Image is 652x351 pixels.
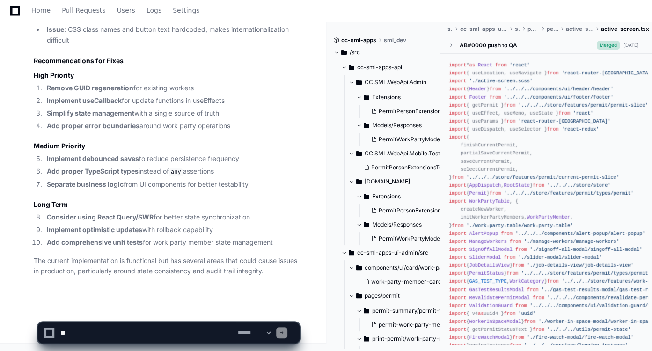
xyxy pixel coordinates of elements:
button: CC.SML.WebApi.Mobile.Tests/Extensions [349,146,448,161]
span: from [504,102,515,108]
span: sml_dev [384,37,406,44]
span: AlertPopup [469,231,498,236]
li: for work party member state management [44,237,300,248]
span: from [495,62,507,68]
span: pages [527,25,539,33]
strong: Remove GUID regeneration [47,84,133,92]
span: SliderModal [469,255,501,260]
svg: Directory [349,247,354,258]
span: Pull Requests [62,7,105,13]
span: [DOMAIN_NAME] [365,178,410,185]
span: './slider-modal/slider-modal' [518,255,602,260]
span: '../../../components/ui/footer/footer' [504,95,613,100]
li: for existing workers [44,83,300,94]
span: PermitStatus [469,271,504,276]
span: from [490,95,501,100]
span: './active-screen.scss' [469,78,533,84]
span: import [449,303,466,308]
li: instead of assertions [44,166,300,177]
span: from [527,287,539,292]
span: src [447,25,452,33]
svg: Directory [364,305,369,316]
span: from [533,295,544,300]
span: Home [31,7,51,13]
span: 'react-redux' [562,126,599,132]
svg: Directory [356,176,362,187]
svg: Directory [349,62,354,73]
span: GAS_TEST_TYPE [469,279,506,285]
button: PermitPersonExtensionsTests.cs [360,161,450,174]
span: PermitWorkPartyModel.cs [379,235,449,242]
span: import [449,95,466,100]
span: cc-sml-apps [341,37,376,44]
span: import [449,62,466,68]
span: import [449,102,466,108]
span: './manage-workers/manage-workers' [524,239,619,244]
span: src [515,25,520,33]
strong: Add proper TypeScript types [47,167,139,175]
span: PermitWorkPartyModel.cs [379,136,449,143]
span: ValidationGuard [469,303,512,308]
span: Models/Responses [372,122,422,129]
span: import [449,118,466,124]
span: './work-party-table/work-party-table' [466,223,573,228]
span: PermitPersonExtensions.cs [379,108,451,115]
h3: High Priority [34,71,300,80]
span: import [449,247,466,252]
button: PermitWorkPartyModel.cs [367,232,450,245]
span: import [449,295,466,300]
span: PermitPersonExtensions.cs [379,207,451,214]
svg: Directory [356,262,362,273]
span: import [449,198,466,204]
div: [DATE] [623,42,639,49]
li: with a single source of truth [44,108,300,119]
span: active-screen.tsx [601,25,649,33]
svg: Directory [356,148,362,159]
span: Settings [173,7,199,13]
strong: Add comprehensive unit tests [47,238,143,246]
span: from [515,247,527,252]
span: '../../../store/features/permit/permit-slice' [518,102,648,108]
strong: Implement debounced saves [47,154,139,162]
span: components/ui/card/work-party-member-card [365,264,448,271]
strong: Add proper error boundaries [47,122,139,130]
span: from [515,303,527,308]
span: RootState [504,183,529,188]
span: Logs [147,7,161,13]
span: '../../../components/alert-popup/alert-popup' [515,231,645,236]
svg: Directory [356,77,362,88]
span: Extensions [372,193,401,200]
span: Extensions [372,94,401,101]
p: The current implementation is functional but has several areas that could cause issues in product... [34,256,300,277]
span: AppDispatch [469,183,501,188]
span: from [504,255,515,260]
span: './signoff-all-modal/singoff-all-modal' [530,247,642,252]
button: [DOMAIN_NAME] [349,174,448,189]
span: work-party-member-card.tsx [371,278,451,285]
button: cc-sml-apps-ui-admin/src [341,245,440,260]
h3: Long Term [34,200,300,209]
svg: Directory [364,92,369,103]
button: pages/permit [349,288,448,303]
button: components/ui/card/work-party-member-card [349,260,448,275]
div: AB#0000 push to QA [459,42,517,49]
span: from [558,110,570,116]
span: import [449,287,466,292]
span: from [507,271,519,276]
span: Models/Responses [372,221,422,228]
span: import [449,255,466,260]
button: permit-summary/permit-work-party-member [356,303,455,318]
button: CC.SML.WebApi.Admin [349,75,448,90]
span: as [469,62,475,68]
span: from [547,70,559,76]
button: PermitPersonExtensions.cs [367,204,451,217]
svg: Directory [364,120,369,131]
span: import [449,70,466,76]
span: RevalidatePermitModal [469,295,529,300]
span: import [449,78,466,84]
span: CC.SML.WebApi.Admin [365,79,426,86]
button: cc-sml-apps-api [341,60,440,75]
li: with rollback capability [44,225,300,235]
span: pages/permit [365,292,400,300]
button: Models/Responses [356,217,455,232]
